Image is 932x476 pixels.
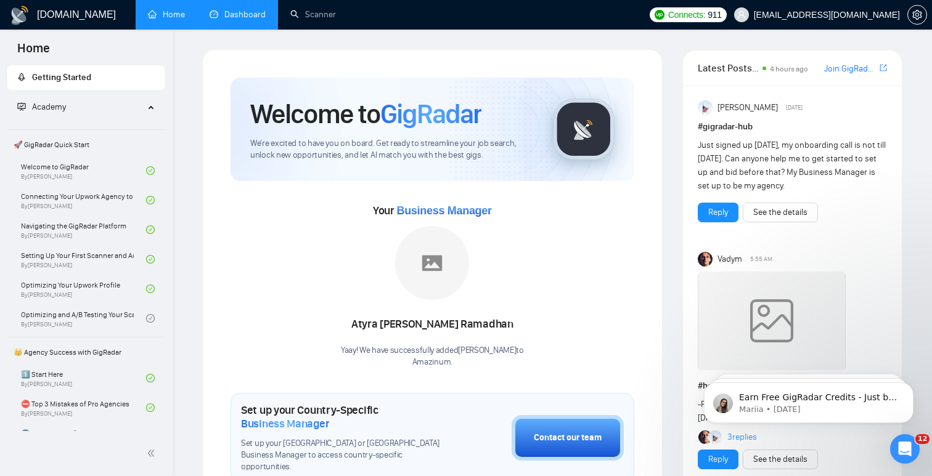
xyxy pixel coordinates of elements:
span: GigRadar [380,97,481,131]
span: Getting Started [32,72,91,83]
span: Just signed up [DATE], my onboarding call is not till [DATE]. Can anyone help me to get started t... [698,140,886,191]
span: 👑 Agency Success with GigRadar [9,340,163,365]
span: check-circle [146,284,155,293]
a: export [880,62,887,74]
img: Vadym [698,252,713,267]
span: Vadym [717,252,742,266]
span: check-circle [146,225,155,234]
span: Business Manager [396,204,491,217]
span: Academy [32,102,66,112]
span: Your [373,204,492,217]
span: check-circle [146,403,155,412]
img: weqQh+iSagEgQAAAABJRU5ErkJggg== [698,272,846,370]
a: Reply [708,206,728,219]
span: check-circle [146,255,155,264]
button: setting [907,5,927,25]
p: Amazinum . [341,357,524,368]
a: searchScanner [290,9,336,20]
div: Atyra [PERSON_NAME] Ramadhan [341,314,524,335]
a: See the details [753,206,807,219]
a: Optimizing Your Upwork ProfileBy[PERSON_NAME] [21,275,146,302]
span: [PERSON_NAME] [717,101,778,115]
a: Connecting Your Upwork Agency to GigRadarBy[PERSON_NAME] [21,187,146,214]
button: See the details [743,203,818,222]
span: fund-projection-screen [17,102,26,111]
span: Latest Posts from the GigRadar Community [698,60,759,76]
li: Getting Started [7,65,165,90]
a: 🌚 Rookie Traps for New Agencies [21,424,146,451]
span: Business Manager [241,417,329,430]
a: Optimizing and A/B Testing Your Scanner for Better ResultsBy[PERSON_NAME] [21,305,146,332]
a: See the details [753,453,807,466]
div: Contact our team [534,431,602,445]
span: Connects: [668,8,705,22]
h1: # gigradar-hub [698,120,887,134]
span: Set up your [GEOGRAPHIC_DATA] or [GEOGRAPHIC_DATA] Business Manager to access country-specific op... [241,438,450,473]
span: check-circle [146,196,155,204]
div: Yaay! We have successfully added [PERSON_NAME] to [341,345,524,368]
a: dashboardDashboard [210,9,266,20]
a: Reply [708,453,728,466]
button: Contact our team [512,415,624,461]
span: export [880,63,887,73]
iframe: Intercom notifications message [685,357,932,443]
a: Welcome to GigRadarBy[PERSON_NAME] [21,157,146,184]
span: 🚀 GigRadar Quick Start [9,132,163,157]
span: [DATE] [786,102,803,113]
a: setting [907,10,927,20]
img: Anisuzzaman Khan [698,100,713,115]
span: setting [908,10,926,20]
span: 12 [915,434,930,444]
span: We're excited to have you on board. Get ready to streamline your job search, unlock new opportuni... [250,138,533,161]
span: Home [7,39,60,65]
img: gigradar-logo.png [553,99,615,160]
a: Setting Up Your First Scanner and Auto-BidderBy[PERSON_NAME] [21,246,146,273]
span: rocket [17,73,26,81]
a: Join GigRadar Slack Community [824,62,877,76]
a: Navigating the GigRadar PlatformBy[PERSON_NAME] [21,216,146,243]
a: 1️⃣ Start HereBy[PERSON_NAME] [21,365,146,392]
span: double-left [147,447,159,459]
img: upwork-logo.png [655,10,664,20]
span: Academy [17,102,66,112]
a: ⛔ Top 3 Mistakes of Pro AgenciesBy[PERSON_NAME] [21,394,146,421]
button: See the details [743,450,818,469]
span: 4 hours ago [770,65,808,73]
span: check-circle [146,314,155,323]
span: 5:55 AM [750,254,772,265]
button: Reply [698,203,738,222]
button: Reply [698,450,738,469]
span: check-circle [146,374,155,382]
img: logo [10,6,30,25]
h1: Set up your Country-Specific [241,403,450,430]
span: check-circle [146,166,155,175]
span: 911 [708,8,721,22]
span: user [737,10,746,19]
a: homeHome [148,9,185,20]
iframe: Intercom live chat [890,434,920,464]
h1: Welcome to [250,97,481,131]
img: placeholder.png [395,226,469,300]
